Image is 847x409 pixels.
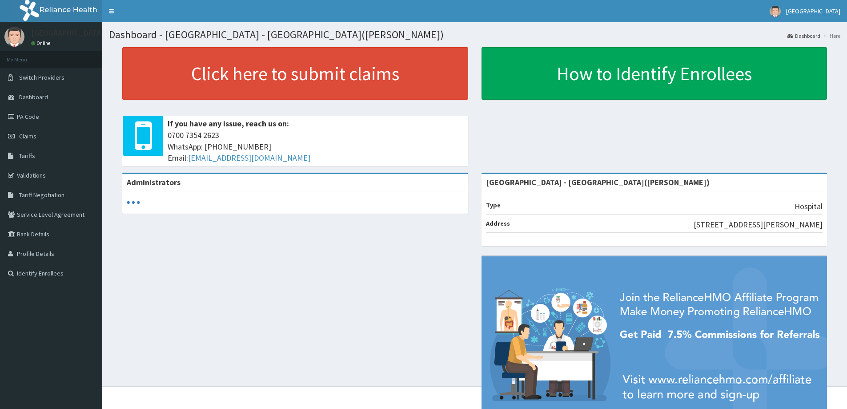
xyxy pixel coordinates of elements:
[168,130,464,164] span: 0700 7354 2623 WhatsApp: [PHONE_NUMBER] Email:
[127,177,181,187] b: Administrators
[19,152,35,160] span: Tariffs
[770,6,781,17] img: User Image
[4,27,24,47] img: User Image
[694,219,823,231] p: [STREET_ADDRESS][PERSON_NAME]
[486,201,501,209] b: Type
[31,40,52,46] a: Online
[122,47,468,100] a: Click here to submit claims
[787,32,820,40] a: Dashboard
[482,47,827,100] a: How to Identify Enrollees
[795,201,823,212] p: Hospital
[109,29,840,40] h1: Dashboard - [GEOGRAPHIC_DATA] - [GEOGRAPHIC_DATA]([PERSON_NAME])
[486,219,510,227] b: Address
[168,118,289,129] b: If you have any issue, reach us on:
[821,32,840,40] li: Here
[19,93,48,101] span: Dashboard
[188,153,310,163] a: [EMAIL_ADDRESS][DOMAIN_NAME]
[31,29,104,37] p: [GEOGRAPHIC_DATA]
[19,132,36,140] span: Claims
[19,73,64,81] span: Switch Providers
[127,196,140,209] svg: audio-loading
[19,191,64,199] span: Tariff Negotiation
[486,177,710,187] strong: [GEOGRAPHIC_DATA] - [GEOGRAPHIC_DATA]([PERSON_NAME])
[786,7,840,15] span: [GEOGRAPHIC_DATA]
